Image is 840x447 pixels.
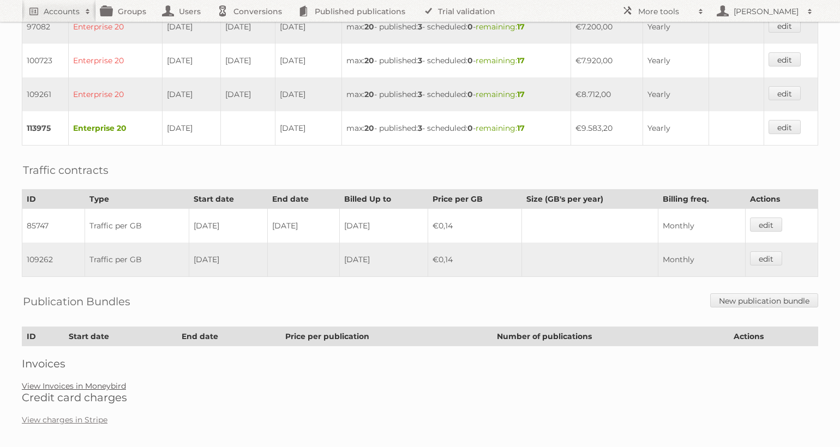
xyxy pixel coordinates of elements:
[281,327,493,346] th: Price per publication
[418,123,422,133] strong: 3
[22,243,85,277] td: 109262
[69,44,163,77] td: Enterprise 20
[189,209,267,243] td: [DATE]
[340,209,428,243] td: [DATE]
[769,19,801,33] a: edit
[340,243,428,277] td: [DATE]
[571,77,643,111] td: €8.712,00
[571,111,643,146] td: €9.583,20
[64,327,177,346] th: Start date
[769,120,801,134] a: edit
[731,6,802,17] h2: [PERSON_NAME]
[571,10,643,44] td: €7.200,00
[162,77,221,111] td: [DATE]
[341,10,571,44] td: max: - published: - scheduled: -
[643,111,709,146] td: Yearly
[467,22,473,32] strong: 0
[275,111,341,146] td: [DATE]
[189,243,267,277] td: [DATE]
[517,123,525,133] strong: 17
[69,77,163,111] td: Enterprise 20
[221,77,275,111] td: [DATE]
[418,56,422,65] strong: 3
[476,123,525,133] span: remaining:
[638,6,693,17] h2: More tools
[221,10,275,44] td: [DATE]
[364,123,374,133] strong: 20
[22,357,818,370] h2: Invoices
[221,44,275,77] td: [DATE]
[418,89,422,99] strong: 3
[750,218,782,232] a: edit
[364,89,374,99] strong: 20
[341,44,571,77] td: max: - published: - scheduled: -
[522,190,658,209] th: Size (GB's per year)
[23,162,109,178] h2: Traffic contracts
[22,391,818,404] h2: Credit card charges
[476,56,525,65] span: remaining:
[428,190,522,209] th: Price per GB
[22,111,69,146] td: 113975
[769,52,801,67] a: edit
[710,293,818,307] a: New publication bundle
[22,327,64,346] th: ID
[643,44,709,77] td: Yearly
[22,44,69,77] td: 100723
[493,327,729,346] th: Number of publications
[769,86,801,100] a: edit
[267,190,339,209] th: End date
[571,44,643,77] td: €7.920,00
[22,77,69,111] td: 109261
[162,44,221,77] td: [DATE]
[177,327,281,346] th: End date
[428,209,522,243] td: €0,14
[22,209,85,243] td: 85747
[517,22,525,32] strong: 17
[85,190,189,209] th: Type
[267,209,339,243] td: [DATE]
[23,293,130,310] h2: Publication Bundles
[476,89,525,99] span: remaining:
[750,251,782,265] a: edit
[418,22,422,32] strong: 3
[746,190,818,209] th: Actions
[22,190,85,209] th: ID
[275,10,341,44] td: [DATE]
[341,77,571,111] td: max: - published: - scheduled: -
[22,381,126,391] a: View Invoices in Moneybird
[517,89,525,99] strong: 17
[340,190,428,209] th: Billed Up to
[275,77,341,111] td: [DATE]
[658,243,746,277] td: Monthly
[189,190,267,209] th: Start date
[69,10,163,44] td: Enterprise 20
[729,327,818,346] th: Actions
[85,209,189,243] td: Traffic per GB
[658,209,746,243] td: Monthly
[275,44,341,77] td: [DATE]
[364,56,374,65] strong: 20
[643,77,709,111] td: Yearly
[364,22,374,32] strong: 20
[428,243,522,277] td: €0,14
[69,111,163,146] td: Enterprise 20
[467,89,473,99] strong: 0
[643,10,709,44] td: Yearly
[476,22,525,32] span: remaining:
[22,10,69,44] td: 97082
[658,190,746,209] th: Billing freq.
[22,415,107,425] a: View charges in Stripe
[162,10,221,44] td: [DATE]
[341,111,571,146] td: max: - published: - scheduled: -
[467,123,473,133] strong: 0
[85,243,189,277] td: Traffic per GB
[517,56,525,65] strong: 17
[44,6,80,17] h2: Accounts
[162,111,221,146] td: [DATE]
[467,56,473,65] strong: 0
